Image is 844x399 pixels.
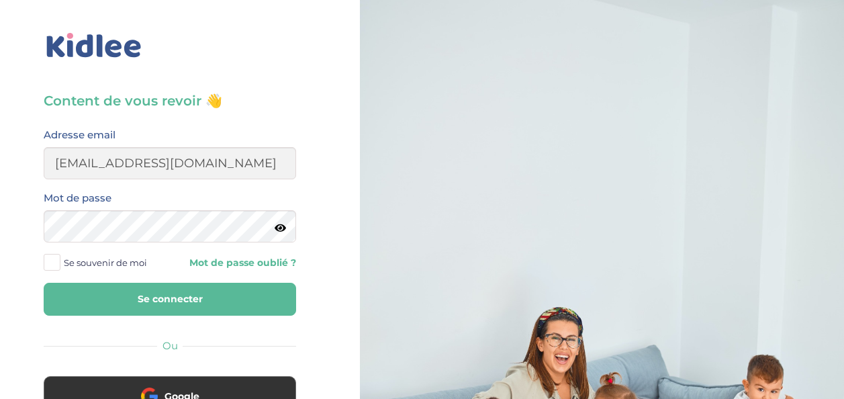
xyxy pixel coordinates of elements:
h3: Content de vous revoir 👋 [44,91,296,110]
span: Se souvenir de moi [64,254,147,271]
label: Adresse email [44,126,115,144]
button: Se connecter [44,283,296,316]
input: Email [44,147,296,179]
label: Mot de passe [44,189,111,207]
span: Ou [162,339,178,352]
a: Mot de passe oublié ? [180,257,296,269]
img: logo_kidlee_bleu [44,30,144,61]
